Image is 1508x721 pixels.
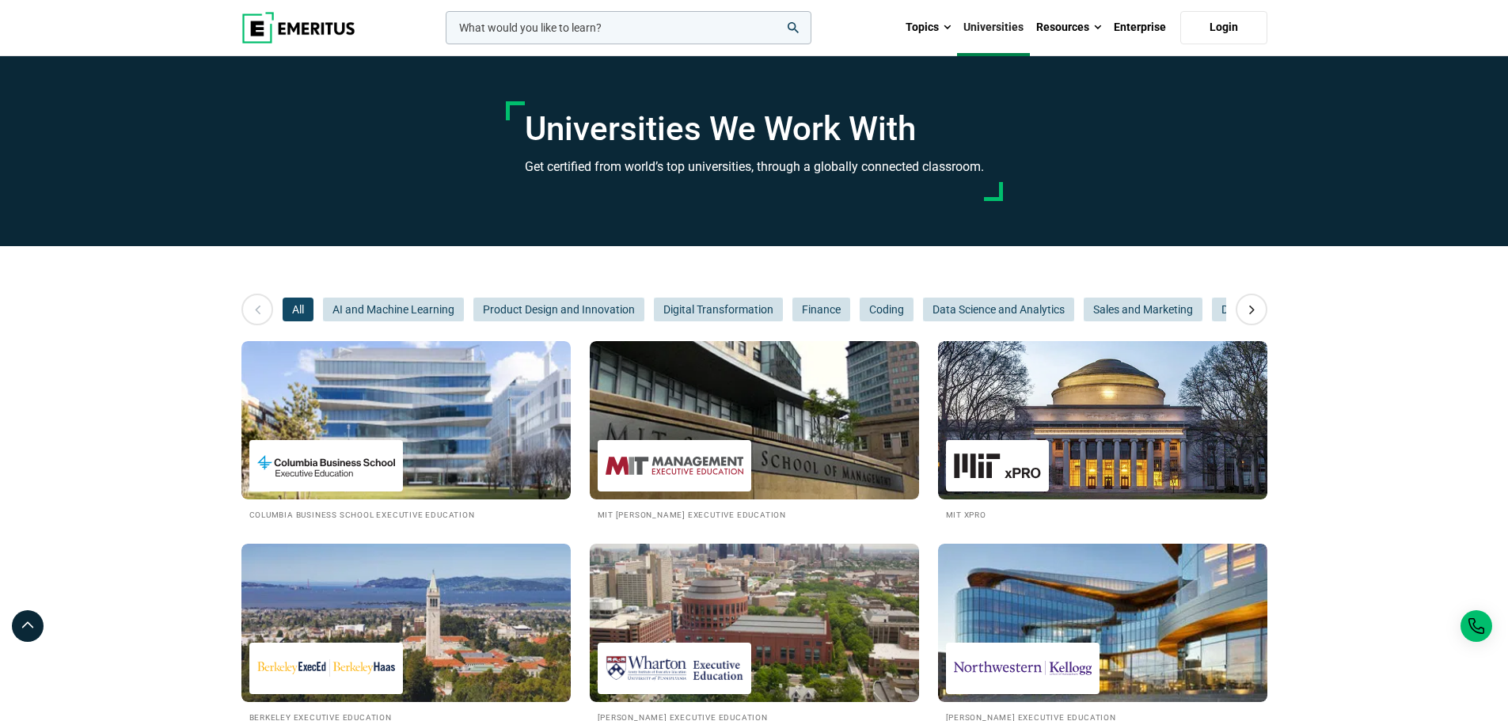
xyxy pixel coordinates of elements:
img: Wharton Executive Education [606,651,743,686]
img: MIT Sloan Executive Education [606,448,743,484]
img: Kellogg Executive Education [954,651,1092,686]
img: Universities We Work With [590,341,919,499]
button: Digital Transformation [654,298,783,321]
h2: Columbia Business School Executive Education [249,507,563,521]
h2: MIT [PERSON_NAME] Executive Education [598,507,911,521]
h2: MIT xPRO [946,507,1259,521]
input: woocommerce-product-search-field-0 [446,11,811,44]
button: Finance [792,298,850,321]
a: Universities We Work With MIT Sloan Executive Education MIT [PERSON_NAME] Executive Education [590,341,919,521]
img: Universities We Work With [241,544,571,702]
img: Universities We Work With [241,341,571,499]
img: Universities We Work With [590,544,919,702]
img: Universities We Work With [938,341,1267,499]
a: Login [1180,11,1267,44]
button: Data Science and Analytics [923,298,1074,321]
a: Universities We Work With Columbia Business School Executive Education Columbia Business School E... [241,341,571,521]
button: All [283,298,313,321]
h3: Get certified from world’s top universities, through a globally connected classroom. [525,157,984,177]
h1: Universities We Work With [525,109,984,149]
img: MIT xPRO [954,448,1041,484]
button: Digital Marketing [1212,298,1314,321]
button: AI and Machine Learning [323,298,464,321]
button: Product Design and Innovation [473,298,644,321]
a: Universities We Work With MIT xPRO MIT xPRO [938,341,1267,521]
button: Sales and Marketing [1084,298,1202,321]
button: Coding [860,298,914,321]
img: Universities We Work With [938,544,1267,702]
img: Berkeley Executive Education [257,651,395,686]
img: Columbia Business School Executive Education [257,448,395,484]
